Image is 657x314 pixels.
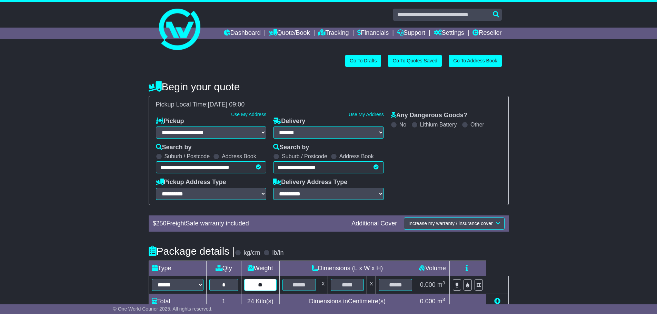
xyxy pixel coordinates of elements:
td: Qty [206,261,241,276]
label: Address Book [222,153,256,160]
span: 24 [247,298,254,305]
h4: Begin your quote [149,81,509,92]
label: Delivery [273,118,305,125]
td: Type [149,261,206,276]
a: Reseller [472,28,501,39]
label: Delivery Address Type [273,179,347,186]
button: Increase my warranty / insurance cover [404,217,504,230]
label: Suburb / Postcode [282,153,327,160]
a: Support [397,28,425,39]
a: Use My Address [231,112,266,117]
span: 0.000 [420,281,436,288]
td: x [367,276,376,294]
label: Suburb / Postcode [165,153,210,160]
td: 1 [206,294,241,309]
a: Go To Quotes Saved [388,55,442,67]
label: lb/in [272,249,283,257]
div: $ FreightSafe warranty included [149,220,348,227]
label: Any Dangerous Goods? [391,112,467,119]
label: Search by [156,144,192,151]
label: No [399,121,406,128]
a: Add new item [494,298,500,305]
span: m [437,281,445,288]
label: Address Book [339,153,374,160]
sup: 3 [442,297,445,302]
span: © One World Courier 2025. All rights reserved. [113,306,213,312]
a: Quote/Book [269,28,310,39]
span: 0.000 [420,298,436,305]
label: Pickup [156,118,184,125]
td: Dimensions in Centimetre(s) [279,294,415,309]
span: 250 [156,220,167,227]
td: Total [149,294,206,309]
label: Lithium Battery [420,121,457,128]
h4: Package details | [149,245,235,257]
label: Other [470,121,484,128]
div: Pickup Local Time: [152,101,505,109]
td: Weight [241,261,279,276]
a: Tracking [318,28,349,39]
a: Use My Address [349,112,384,117]
td: Dimensions (L x W x H) [279,261,415,276]
span: m [437,298,445,305]
a: Go To Drafts [345,55,381,67]
a: Go To Address Book [449,55,501,67]
sup: 3 [442,280,445,285]
a: Financials [357,28,389,39]
a: Dashboard [224,28,261,39]
td: Volume [415,261,450,276]
td: x [319,276,328,294]
div: Additional Cover [348,220,400,227]
label: Search by [273,144,309,151]
td: Kilo(s) [241,294,279,309]
span: Increase my warranty / insurance cover [408,221,492,226]
label: Pickup Address Type [156,179,226,186]
span: [DATE] 09:00 [208,101,245,108]
label: kg/cm [243,249,260,257]
a: Settings [434,28,464,39]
